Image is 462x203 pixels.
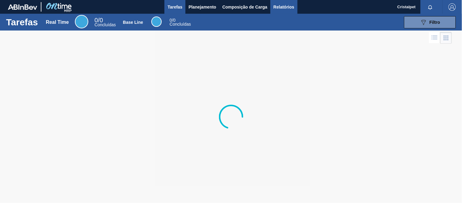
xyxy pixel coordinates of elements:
[8,4,37,10] img: TNhmsLtSVTkK8tSr43FrP2fwEKptu5GPRR3wAAAABJRU5ErkJggg==
[449,3,456,11] img: Logout
[6,19,38,26] h1: Tarefas
[151,16,162,27] div: Base Line
[170,18,191,26] div: Base Line
[170,22,191,27] span: Concluídas
[421,3,440,11] button: Notificações
[46,20,69,25] div: Real Time
[94,17,98,24] span: 0
[273,3,294,11] span: Relatórios
[222,3,267,11] span: Composição de Carga
[170,18,172,23] span: 0
[170,18,175,23] span: / 0
[94,18,116,27] div: Real Time
[430,20,440,25] span: Filtro
[189,3,216,11] span: Planejamento
[404,16,456,28] button: Filtro
[94,22,116,27] span: Concluídas
[168,3,182,11] span: Tarefas
[75,15,88,28] div: Real Time
[123,20,143,25] div: Base Line
[94,17,103,24] span: / 0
